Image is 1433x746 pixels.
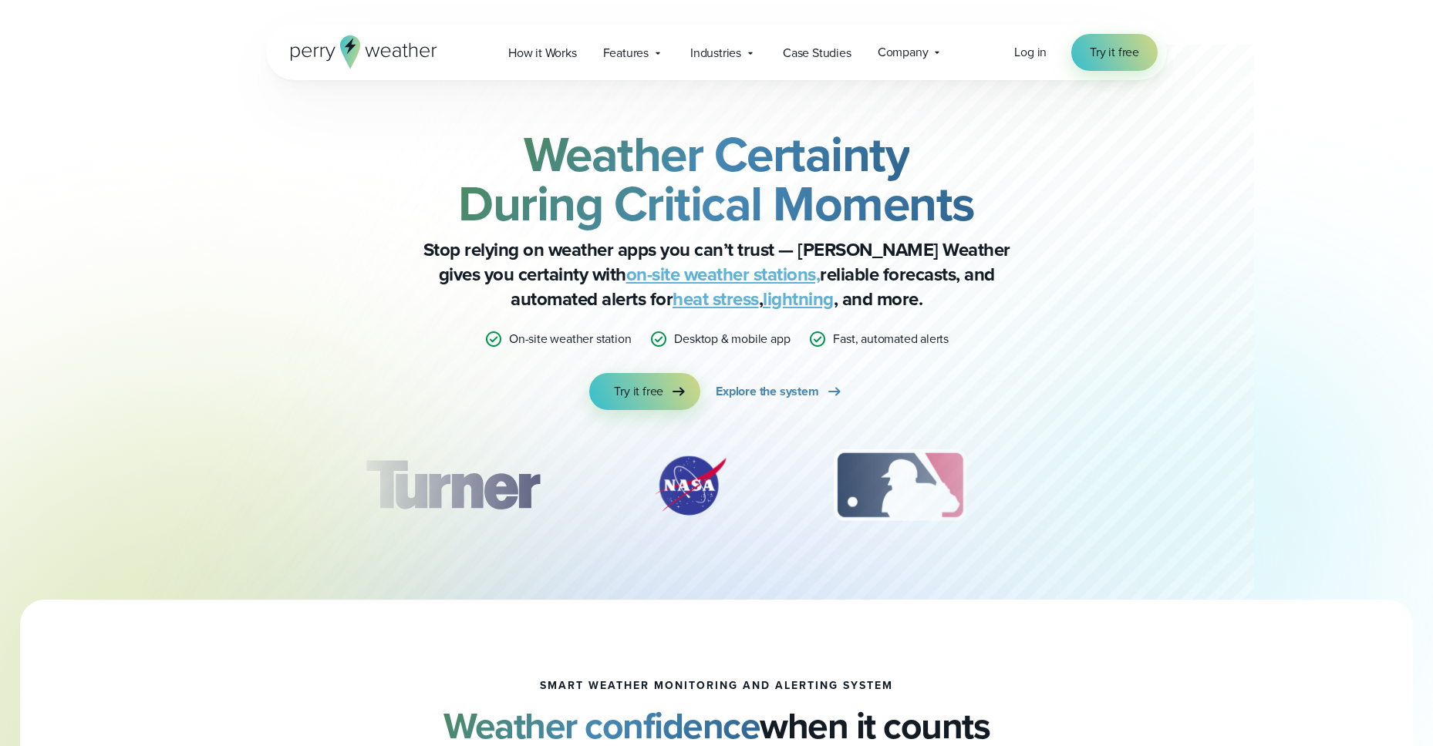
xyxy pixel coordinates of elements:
span: Try it free [614,382,663,401]
span: Case Studies [783,44,851,62]
span: Features [603,44,649,62]
div: 1 of 12 [343,447,562,524]
a: Log in [1014,43,1047,62]
span: Explore the system [716,382,818,401]
span: Company [878,43,929,62]
img: NASA.svg [636,447,744,524]
p: Fast, automated alerts [833,330,949,348]
span: Log in [1014,43,1047,61]
span: Try it free [1090,43,1139,62]
div: 2 of 12 [636,447,744,524]
a: Explore the system [716,373,843,410]
a: Try it free [1071,34,1158,71]
h1: smart weather monitoring and alerting system [540,680,893,692]
a: How it Works [495,37,590,69]
p: Stop relying on weather apps you can’t trust — [PERSON_NAME] Weather gives you certainty with rel... [408,237,1025,311]
img: Turner-Construction_1.svg [343,447,562,524]
p: Desktop & mobile app [674,330,790,348]
p: On-site weather station [509,330,631,348]
div: 4 of 12 [1056,447,1179,524]
a: Case Studies [770,37,865,69]
a: Try it free [589,373,700,410]
a: lightning [763,285,834,313]
span: Industries [690,44,741,62]
div: slideshow [343,447,1090,532]
div: 3 of 12 [818,447,981,524]
img: PGA.svg [1056,447,1179,524]
strong: Weather Certainty During Critical Moments [458,118,975,240]
a: on-site weather stations, [626,260,821,288]
img: MLB.svg [818,447,981,524]
span: How it Works [508,44,577,62]
a: heat stress [673,285,759,313]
